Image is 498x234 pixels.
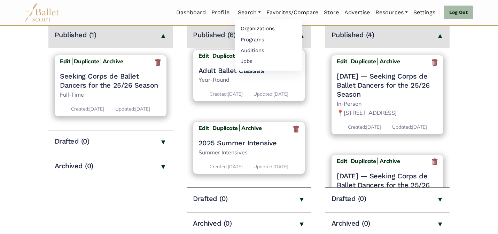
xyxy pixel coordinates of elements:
[337,158,349,164] a: Edit
[193,219,232,228] h4: Archived (0)
[373,5,411,20] a: Resources
[321,5,342,20] a: Store
[60,58,70,65] b: Edit
[254,163,288,170] p: [DATE]
[55,30,96,39] h4: Published (1)
[351,58,376,65] a: Duplicate
[101,58,123,65] a: Archive
[392,124,412,130] span: Updated:
[173,5,209,20] a: Dashboard
[337,58,349,65] a: Edit
[115,105,150,113] p: [DATE]
[332,194,366,203] h4: Drafted (0)
[337,72,438,99] a: [DATE] — Seeking Corps de Ballet Dancers for the 25/26 Season
[332,30,374,39] h4: Published (4)
[115,106,135,112] span: Updated:
[55,137,90,146] h4: Drafted (0)
[235,56,302,66] a: Jobs
[342,5,373,20] a: Advertise
[378,158,400,164] a: Archive
[60,72,161,90] a: Seeking Corps de Ballet Dancers for the 25/26 Season
[212,124,238,131] a: Duplicate
[254,90,288,98] p: [DATE]
[380,158,400,164] b: Archive
[337,172,430,198] span: — Seeking Corps de Ballet Dancers for the 25/26 Season
[210,163,243,170] p: [DATE]
[199,75,300,84] p: Year-Round
[199,124,209,131] b: Edit
[55,161,93,170] h4: Archived (0)
[199,52,211,59] a: Edit
[199,66,300,75] a: Adult Ballet Classes
[444,6,473,19] a: Log Out
[254,91,273,97] span: Updated:
[380,58,400,65] b: Archive
[210,91,228,97] span: Created:
[337,58,347,65] b: Edit
[378,58,400,65] a: Archive
[351,158,376,164] a: Duplicate
[411,5,438,20] a: Settings
[193,30,236,39] h4: Published (6)
[337,99,438,117] p: In-Person 📍[STREET_ADDRESS]
[348,123,381,131] p: [DATE]
[337,171,438,199] a: [DATE] — Seeking Corps de Ballet Dancers for the 25/26 Season
[71,106,89,112] span: Created:
[199,138,300,147] a: 2025 Summer Intensive
[74,58,99,65] a: Duplicate
[235,23,302,34] a: Organizations
[235,19,302,71] ul: Resources
[60,58,72,65] a: Edit
[348,124,366,130] span: Created:
[210,163,228,169] span: Created:
[264,5,321,20] a: Favorites/Compare
[337,158,347,164] b: Edit
[392,123,427,131] p: [DATE]
[337,171,438,199] h4: [DATE]
[241,124,262,131] b: Archive
[235,5,264,20] a: Search
[337,72,430,98] span: — Seeking Corps de Ballet Dancers for the 25/26 Season
[235,45,302,56] a: Auditions
[210,90,243,98] p: [DATE]
[235,34,302,45] a: Programs
[60,90,161,99] p: Full-Time
[209,5,232,20] a: Profile
[337,72,438,99] h4: [DATE]
[199,52,209,59] b: Edit
[212,52,238,59] a: Duplicate
[199,148,300,157] p: Summer Intensives
[71,105,104,113] p: [DATE]
[254,163,273,169] span: Updated:
[103,58,123,65] b: Archive
[332,219,370,228] h4: Archived (0)
[193,194,228,203] h4: Drafted (0)
[239,124,262,131] a: Archive
[199,124,211,131] a: Edit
